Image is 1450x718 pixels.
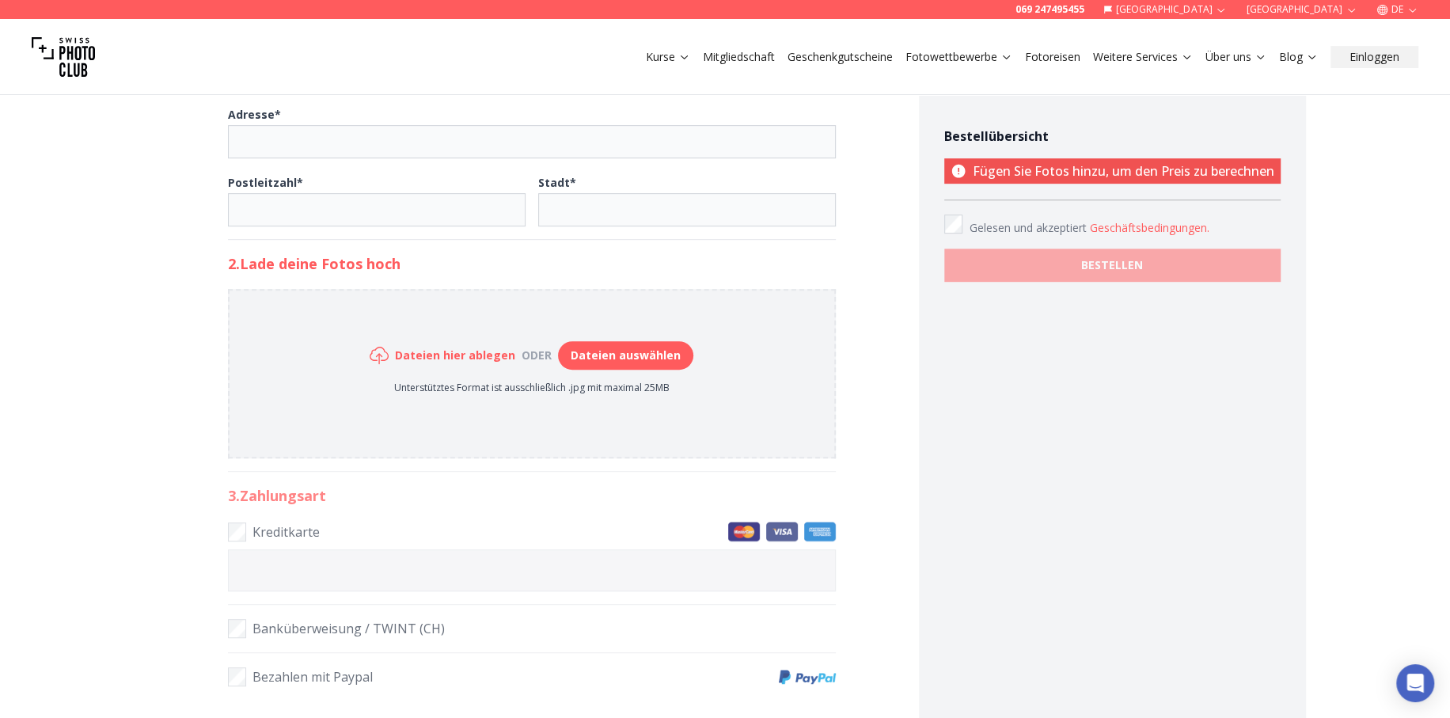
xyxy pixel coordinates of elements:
[781,46,899,68] button: Geschenkgutscheine
[370,382,693,394] p: Unterstütztes Format ist ausschließlich .jpg mit maximal 25MB
[1273,46,1324,68] button: Blog
[1015,3,1084,16] a: 069 247495455
[558,341,693,370] button: Dateien auswählen
[944,127,1281,146] h4: Bestellübersicht
[905,49,1012,65] a: Fotowettbewerbe
[788,49,893,65] a: Geschenkgutscheine
[1279,49,1318,65] a: Blog
[228,175,303,190] b: Postleitzahl *
[1330,46,1418,68] button: Einloggen
[515,348,558,363] div: oder
[1396,664,1434,702] div: Open Intercom Messenger
[944,158,1281,184] p: Fügen Sie Fotos hinzu, um den Preis zu berechnen
[1089,220,1209,236] button: Accept termsGelesen und akzeptiert
[969,220,1089,235] span: Gelesen und akzeptiert
[1025,49,1080,65] a: Fotoreisen
[32,25,95,89] img: Swiss photo club
[899,46,1019,68] button: Fotowettbewerbe
[538,193,836,226] input: Stadt*
[538,175,576,190] b: Stadt *
[944,249,1281,282] button: BESTELLEN
[1087,46,1199,68] button: Weitere Services
[1205,49,1266,65] a: Über uns
[228,125,836,158] input: Adresse*
[228,253,836,275] h2: 2. Lade deine Fotos hoch
[228,193,526,226] input: Postleitzahl*
[646,49,690,65] a: Kurse
[944,215,963,234] input: Accept terms
[1093,49,1193,65] a: Weitere Services
[1199,46,1273,68] button: Über uns
[697,46,781,68] button: Mitgliedschaft
[395,348,515,363] h6: Dateien hier ablegen
[703,49,775,65] a: Mitgliedschaft
[1081,257,1143,273] b: BESTELLEN
[640,46,697,68] button: Kurse
[1019,46,1087,68] button: Fotoreisen
[228,107,281,122] b: Adresse *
